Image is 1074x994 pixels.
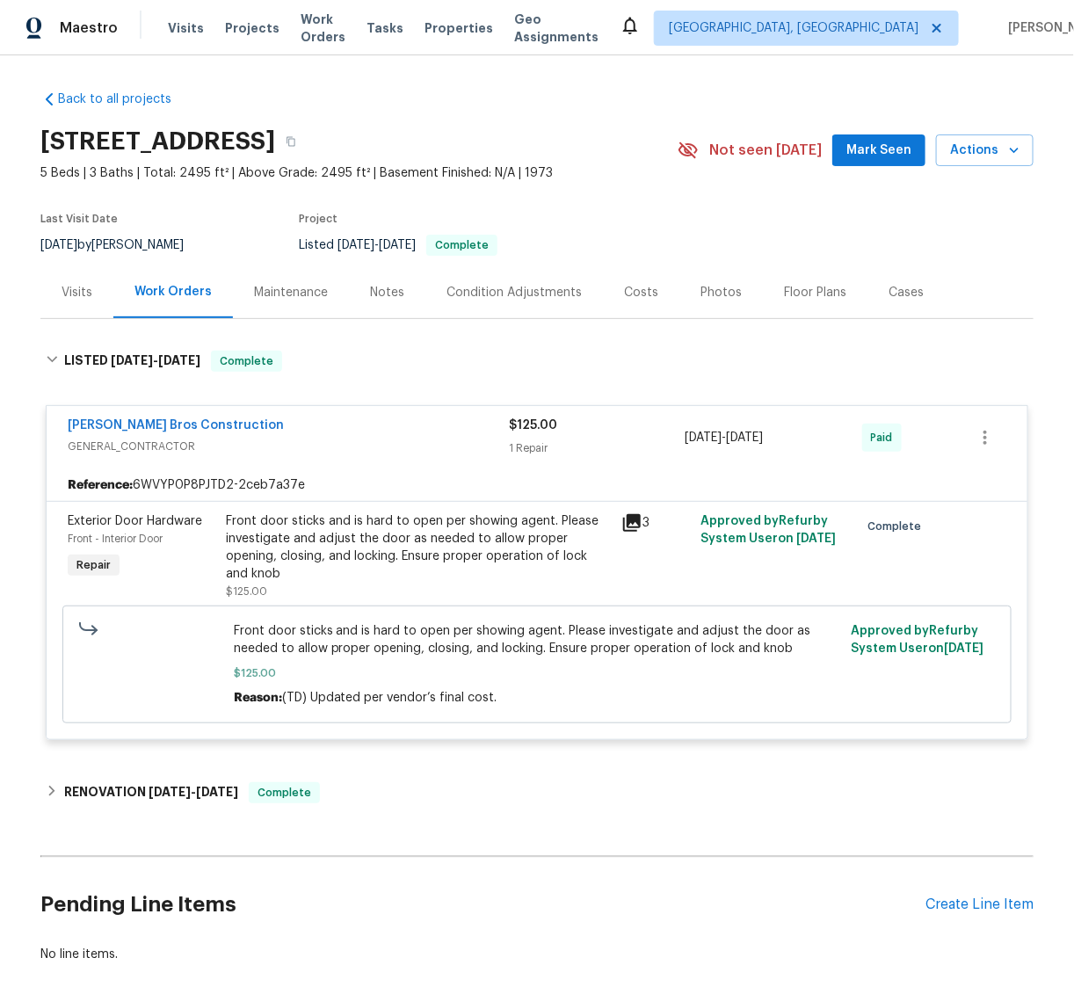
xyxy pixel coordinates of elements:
div: RENOVATION [DATE]-[DATE]Complete [40,772,1034,814]
span: Front - Interior Door [68,533,163,544]
span: Projects [225,19,279,37]
span: Visits [168,19,204,37]
a: [PERSON_NAME] Bros Construction [68,419,284,432]
span: Project [299,214,337,224]
span: Work Orders [301,11,345,46]
button: Copy Address [275,126,307,157]
div: No line items. [40,946,1034,963]
span: [DATE] [40,239,77,251]
span: Repair [69,556,118,574]
span: $125.00 [234,664,841,682]
h2: [STREET_ADDRESS] [40,133,275,150]
span: Approved by Refurby System User on [851,625,983,655]
div: 1 Repair [509,439,686,457]
span: Approved by Refurby System User on [700,515,836,545]
div: Work Orders [134,283,212,301]
span: [DATE] [379,239,416,251]
div: Photos [700,284,742,301]
span: Maestro [60,19,118,37]
span: 5 Beds | 3 Baths | Total: 2495 ft² | Above Grade: 2495 ft² | Basement Finished: N/A | 1973 [40,164,678,182]
span: [DATE] [111,354,153,366]
div: Cases [889,284,924,301]
div: Costs [624,284,658,301]
div: Floor Plans [784,284,846,301]
h2: Pending Line Items [40,864,925,946]
span: [DATE] [944,642,983,655]
span: Complete [428,240,496,250]
span: - [149,786,238,798]
div: Visits [62,284,92,301]
span: [DATE] [686,432,722,444]
span: Front door sticks and is hard to open per showing agent. Please investigate and adjust the door a... [234,622,841,657]
div: 3 [621,512,690,533]
a: Back to all projects [40,91,209,108]
span: [DATE] [196,786,238,798]
span: Last Visit Date [40,214,118,224]
span: Listed [299,239,497,251]
div: Condition Adjustments [446,284,582,301]
div: LISTED [DATE]-[DATE]Complete [40,333,1034,389]
span: - [111,354,200,366]
span: Complete [250,784,318,802]
div: Front door sticks and is hard to open per showing agent. Please investigate and adjust the door a... [226,512,611,583]
span: Not seen [DATE] [709,141,822,159]
div: Notes [370,284,404,301]
span: [DATE] [337,239,374,251]
span: [GEOGRAPHIC_DATA], [GEOGRAPHIC_DATA] [669,19,918,37]
b: Reference: [68,476,133,494]
span: [DATE] [149,786,191,798]
span: Complete [867,518,928,535]
span: - [337,239,416,251]
span: Properties [425,19,493,37]
span: (TD) Updated per vendor’s final cost. [282,692,497,704]
h6: LISTED [64,351,200,372]
div: Maintenance [254,284,328,301]
span: Exterior Door Hardware [68,515,202,527]
button: Actions [936,134,1034,167]
span: - [686,429,764,446]
span: [DATE] [727,432,764,444]
span: $125.00 [509,419,557,432]
span: [DATE] [796,533,836,545]
span: Tasks [366,22,403,34]
div: by [PERSON_NAME] [40,235,205,256]
span: Mark Seen [846,140,911,162]
span: GENERAL_CONTRACTOR [68,438,509,455]
button: Mark Seen [832,134,925,167]
div: Create Line Item [925,896,1034,913]
span: Actions [950,140,1020,162]
span: Geo Assignments [514,11,599,46]
span: Reason: [234,692,282,704]
div: 6WVYP0P8PJTD2-2ceb7a37e [47,469,1027,501]
span: Complete [213,352,280,370]
h6: RENOVATION [64,782,238,803]
span: $125.00 [226,586,267,597]
span: Paid [871,429,900,446]
span: [DATE] [158,354,200,366]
